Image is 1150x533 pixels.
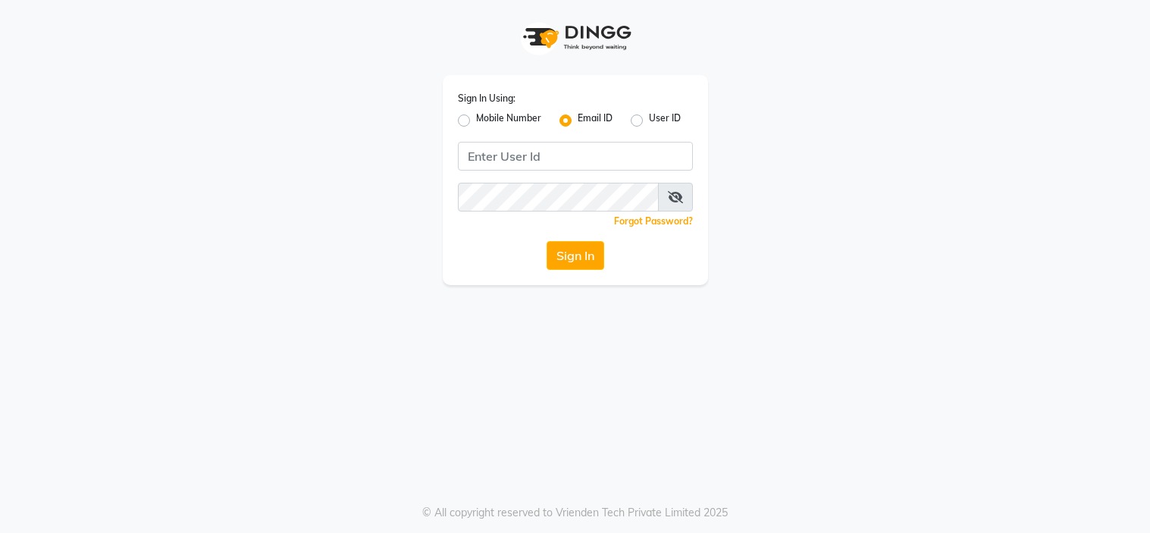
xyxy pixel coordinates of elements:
[458,92,515,105] label: Sign In Using:
[578,111,613,130] label: Email ID
[458,183,659,212] input: Username
[458,142,693,171] input: Username
[614,215,693,227] a: Forgot Password?
[649,111,681,130] label: User ID
[515,15,636,60] img: logo1.svg
[476,111,541,130] label: Mobile Number
[547,241,604,270] button: Sign In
